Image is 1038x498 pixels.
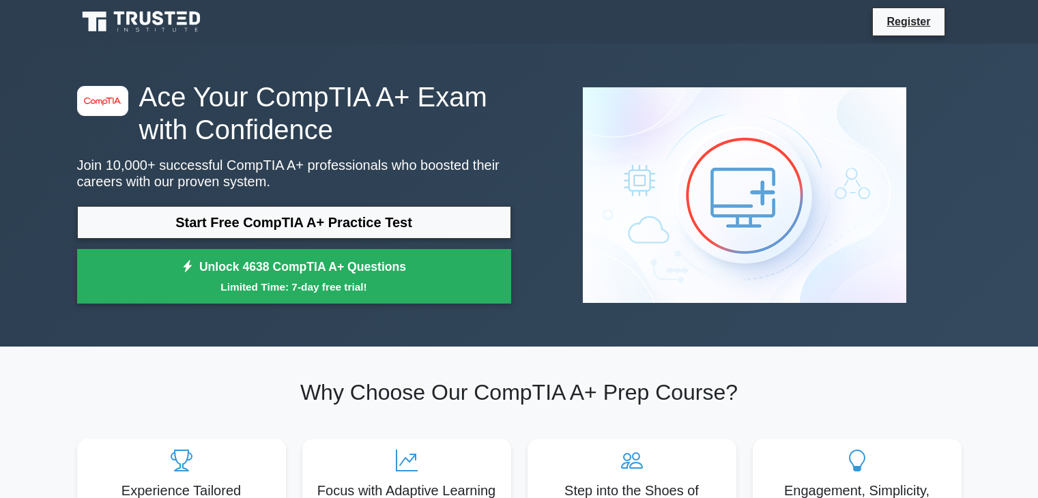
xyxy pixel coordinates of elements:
[77,157,511,190] p: Join 10,000+ successful CompTIA A+ professionals who boosted their careers with our proven system.
[572,76,917,314] img: CompTIA A+ Preview
[77,379,962,405] h2: Why Choose Our CompTIA A+ Prep Course?
[77,249,511,304] a: Unlock 4638 CompTIA A+ QuestionsLimited Time: 7-day free trial!
[94,279,494,295] small: Limited Time: 7-day free trial!
[77,80,511,146] h1: Ace Your CompTIA A+ Exam with Confidence
[878,13,938,30] a: Register
[77,206,511,239] a: Start Free CompTIA A+ Practice Test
